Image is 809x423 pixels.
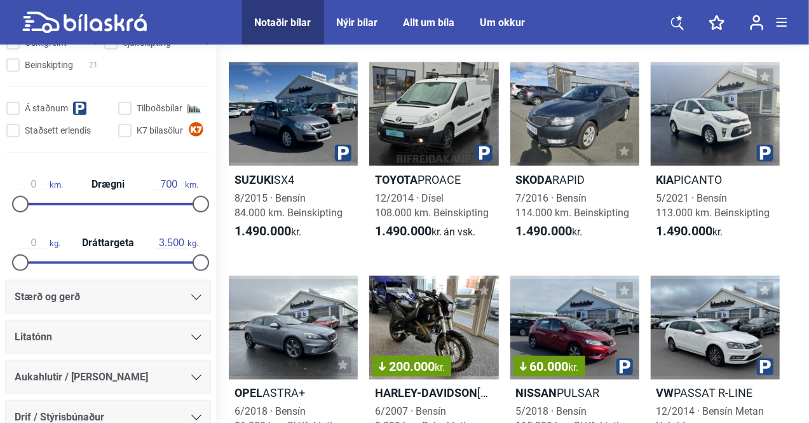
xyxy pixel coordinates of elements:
span: 5/2021 · Bensín 113.000 km. Beinskipting [656,192,770,219]
b: 1.490.000 [656,223,713,239]
b: Kia [656,173,674,186]
b: Suzuki [235,173,274,186]
span: 8/2015 · Bensín 84.000 km. Beinskipting [235,192,343,219]
a: SuzukiSX48/2015 · Bensín84.000 km. Beinskipting1.490.000kr. [229,62,358,251]
span: Litatónn [15,328,52,346]
h2: PASSAT R-LINE [651,386,780,401]
b: Toyota [375,173,418,186]
span: Dráttargeta [79,238,137,248]
span: Aukahlutir / [PERSON_NAME] [15,368,148,386]
span: kg. [156,237,198,249]
img: parking.png [757,145,773,162]
span: kr. [656,224,723,239]
span: kr. [435,362,445,374]
h2: [PERSON_NAME] COFFEE RACER [369,386,498,401]
a: Allt um bíla [404,17,455,29]
span: Stærð og gerð [15,288,80,306]
span: km. [153,179,198,190]
b: Harley-Davidson [375,387,477,400]
b: VW [656,387,674,400]
h2: ASTRA+ [229,386,358,401]
span: 60.000 [520,361,579,373]
span: km. [18,179,63,190]
img: parking.png [757,359,773,375]
span: Tilboðsbílar [137,102,182,115]
b: Skoda [516,173,553,186]
h2: RAPID [510,172,639,187]
img: parking.png [616,359,633,375]
a: KiaPICANTO5/2021 · Bensín113.000 km. Beinskipting1.490.000kr. [651,62,780,251]
span: kg. [18,237,60,249]
b: 1.490.000 [516,223,573,239]
b: 1.490.000 [375,223,432,239]
span: Staðsett erlendis [25,124,91,137]
span: Drægni [88,179,128,190]
span: 200.000 [379,361,445,373]
span: 12/2014 · Dísel 108.000 km. Beinskipting [375,192,489,219]
a: SkodaRAPID7/2016 · Bensín114.000 km. Beinskipting1.490.000kr. [510,62,639,251]
span: kr. [569,362,579,374]
img: parking.png [335,145,351,162]
a: Nýir bílar [337,17,378,29]
h2: PULSAR [510,386,639,401]
span: Á staðnum [25,102,68,115]
a: Um okkur [480,17,526,29]
h2: SX4 [229,172,358,187]
b: 1.490.000 [235,223,291,239]
a: Notaðir bílar [255,17,311,29]
b: Nissan [516,387,557,400]
span: kr. [516,224,583,239]
span: kr. [235,224,301,239]
b: Opel [235,387,262,400]
h2: PROACE [369,172,498,187]
span: 7/2016 · Bensín 114.000 km. Beinskipting [516,192,630,219]
span: Beinskipting [25,59,73,72]
img: user-login.svg [750,15,764,31]
h2: PICANTO [651,172,780,187]
span: K7 bílasölur [137,124,183,137]
a: ToyotaPROACE12/2014 · Dísel108.000 km. Beinskipting1.490.000kr. [369,62,498,251]
span: kr. [375,224,475,239]
span: 21 [89,59,98,72]
img: parking.png [476,145,493,162]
